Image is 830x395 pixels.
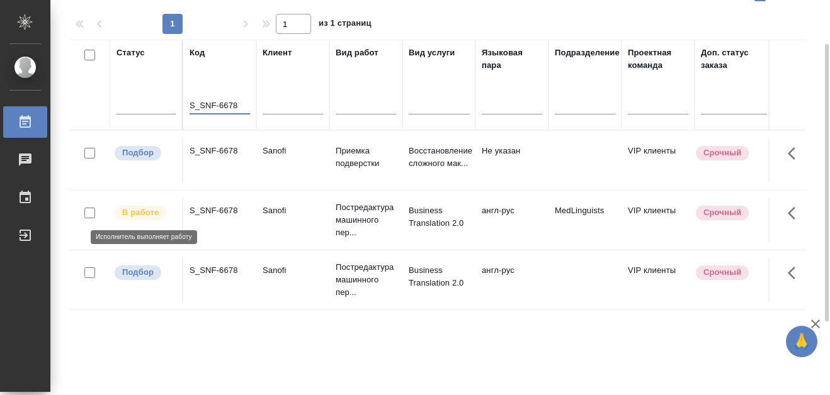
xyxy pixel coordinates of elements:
[549,198,622,242] td: MedLinguists
[555,47,620,59] div: Подразделение
[263,204,323,217] p: Sanofi
[263,264,323,277] p: Sanofi
[113,145,176,162] div: Можно подбирать исполнителей
[409,204,469,230] p: Business Translation 2.0
[336,201,396,239] p: Постредактура машинного пер...
[475,258,549,302] td: англ-рус
[336,261,396,299] p: Постредактура машинного пер...
[622,258,695,302] td: VIP клиенты
[791,328,812,355] span: 🙏
[780,138,810,169] button: Здесь прячутся важные кнопки
[482,47,542,72] div: Языковая пара
[190,47,205,59] div: Код
[263,47,292,59] div: Клиент
[780,198,810,228] button: Здесь прячутся важные кнопки
[336,145,396,170] p: Приемка подверстки
[190,204,250,217] div: S_SNF-6678
[701,47,767,72] div: Доп. статус заказа
[703,206,741,219] p: Срочный
[622,138,695,182] td: VIP клиенты
[190,145,250,157] div: S_SNF-6678
[475,138,549,182] td: Не указан
[319,16,372,34] span: из 1 страниц
[703,147,741,159] p: Срочный
[409,47,455,59] div: Вид услуги
[409,145,469,170] p: Восстановление сложного мак...
[628,47,688,72] div: Проектная команда
[409,264,469,289] p: Business Translation 2.0
[622,198,695,242] td: VIP клиенты
[122,206,159,219] p: В работе
[122,266,154,279] p: Подбор
[263,145,323,157] p: Sanofi
[117,47,145,59] div: Статус
[122,147,154,159] p: Подбор
[113,264,176,281] div: Можно подбирать исполнителей
[336,47,378,59] div: Вид работ
[190,264,250,277] div: S_SNF-6678
[703,266,741,279] p: Срочный
[786,326,817,357] button: 🙏
[475,198,549,242] td: англ-рус
[780,258,810,288] button: Здесь прячутся важные кнопки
